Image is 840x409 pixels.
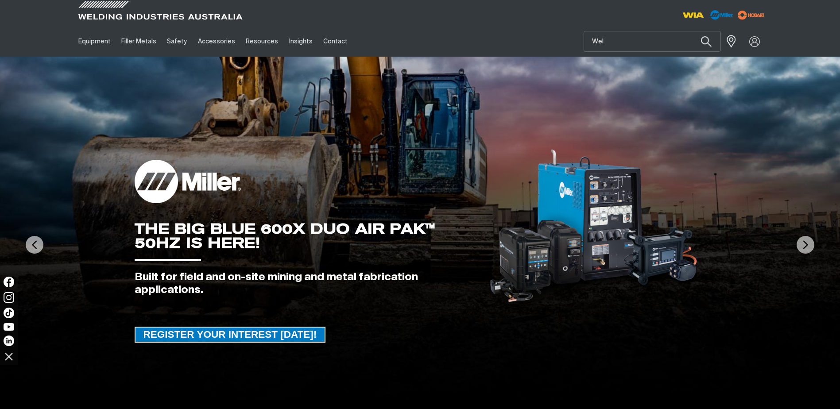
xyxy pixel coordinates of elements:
[135,327,325,343] span: REGISTER YOUR INTEREST [DATE]!
[4,292,14,303] img: Instagram
[26,236,43,254] img: PrevArrow
[240,26,283,57] a: Resources
[73,26,116,57] a: Equipment
[735,8,767,22] img: miller
[4,336,14,346] img: LinkedIn
[135,327,326,343] a: REGISTER YOUR INTEREST TODAY!
[283,26,317,57] a: Insights
[4,308,14,318] img: TikTok
[584,31,720,51] input: Product name or item number...
[4,277,14,287] img: Facebook
[318,26,353,57] a: Contact
[116,26,162,57] a: Filler Metals
[193,26,240,57] a: Accessories
[73,26,594,57] nav: Main
[162,26,192,57] a: Safety
[4,323,14,331] img: YouTube
[691,31,721,52] button: Search products
[135,222,476,250] div: THE BIG BLUE 600X DUO AIR PAK™ 50HZ IS HERE!
[797,236,814,254] img: NextArrow
[1,349,16,364] img: hide socials
[135,271,476,297] div: Built for field and on-site mining and metal fabrication applications.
